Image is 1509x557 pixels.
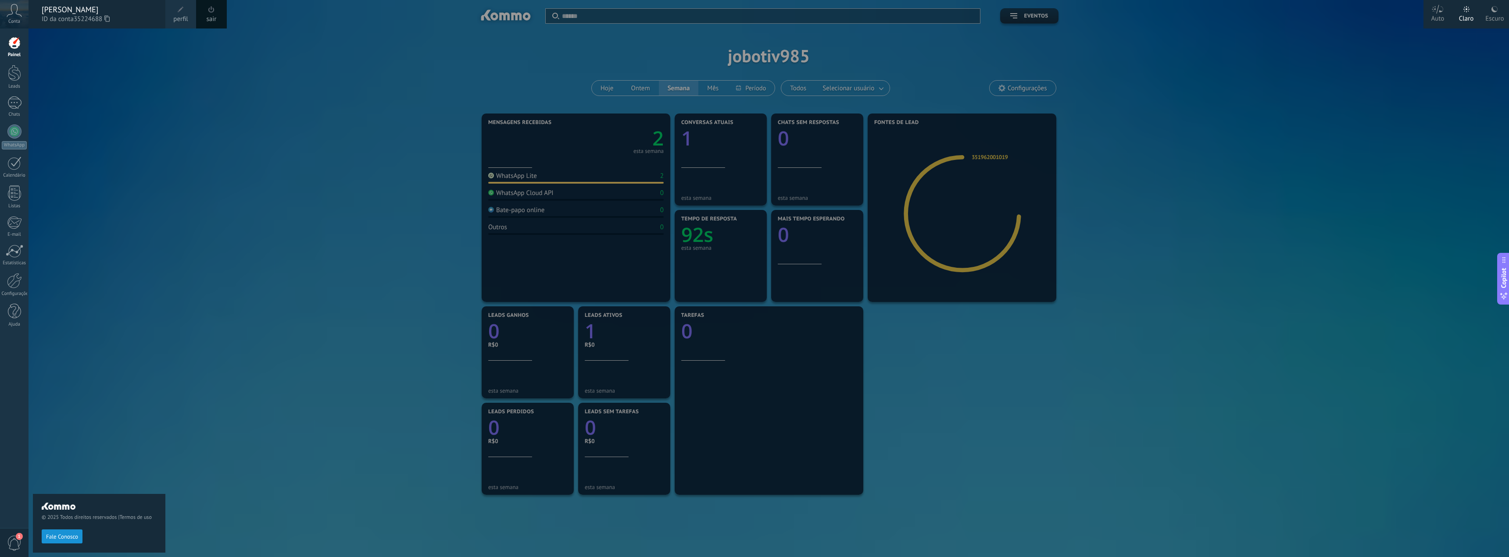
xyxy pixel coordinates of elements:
div: Chats [2,112,27,117]
a: Termos de uso [119,514,151,521]
div: Listas [2,203,27,209]
div: Claro [1459,6,1474,28]
div: Escuro [1485,6,1504,28]
div: [PERSON_NAME] [42,5,157,14]
span: perfil [173,14,188,24]
div: WhatsApp [2,141,27,149]
div: Auto [1431,6,1445,28]
div: E-mail [2,232,27,238]
a: Fale Conosco [42,533,82,539]
button: Fale Conosco [42,529,82,543]
a: sair [207,14,217,24]
div: Leads [2,84,27,89]
div: Calendário [2,173,27,178]
span: Conta [8,19,20,25]
span: Copilot [1499,268,1508,288]
div: Ajuda [2,322,27,327]
div: Painel [2,52,27,58]
span: © 2025 Todos direitos reservados | [42,514,157,521]
span: 1 [16,533,23,540]
div: Estatísticas [2,260,27,266]
span: ID da conta [42,14,157,24]
div: Configurações [2,291,27,297]
span: 35224688 [74,14,110,24]
span: Fale Conosco [46,534,78,540]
